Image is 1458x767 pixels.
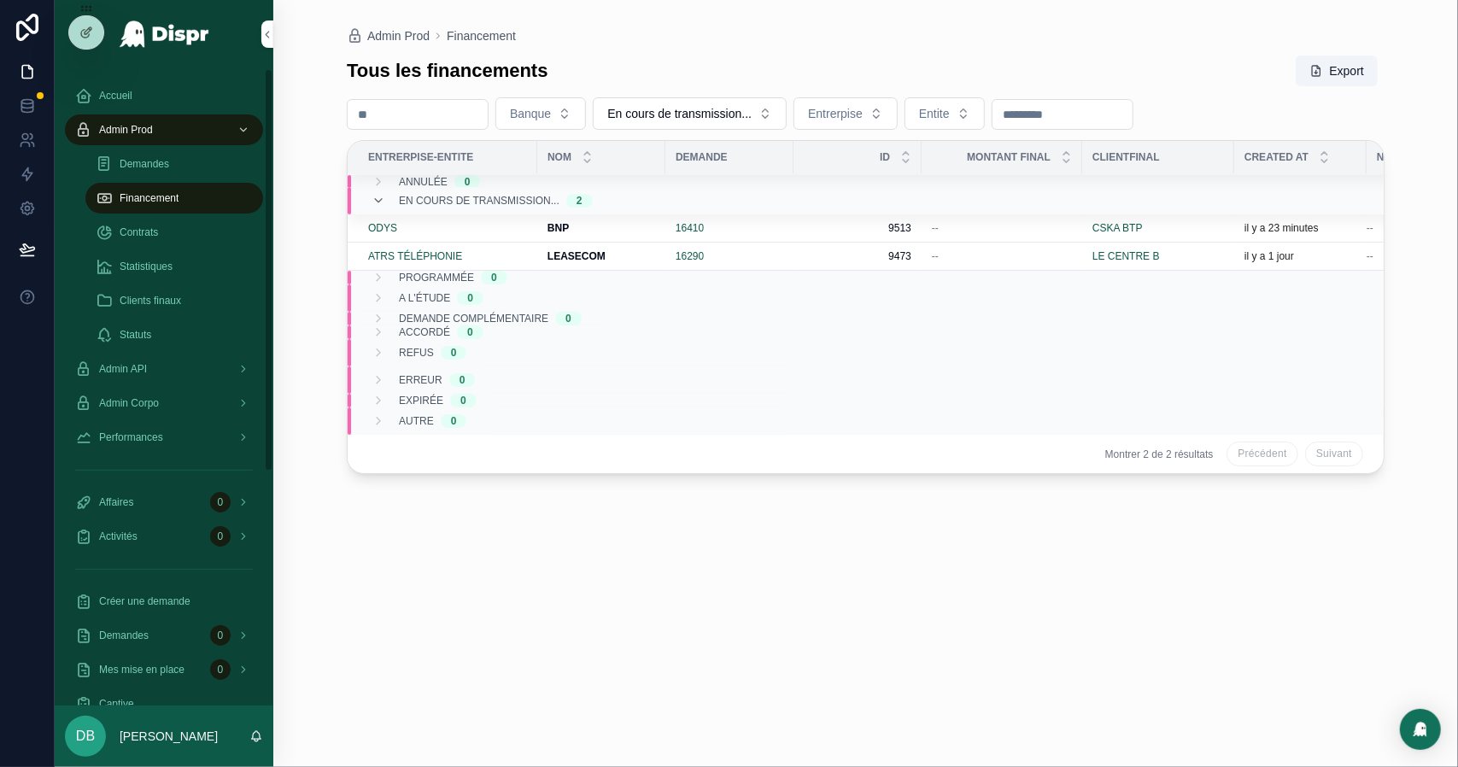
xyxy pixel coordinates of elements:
[119,20,210,48] img: App logo
[99,430,163,444] span: Performances
[460,394,466,407] div: 0
[368,221,397,235] a: ODYS
[932,249,939,263] span: --
[85,183,263,214] a: Financement
[65,688,263,719] a: Captive
[85,217,263,248] a: Contrats
[120,157,169,171] span: Demandes
[120,225,158,239] span: Contrats
[85,149,263,179] a: Demandes
[804,249,911,263] a: 9473
[1296,56,1378,86] button: Export
[65,422,263,453] a: Performances
[967,150,1051,164] span: Montant final
[85,285,263,316] a: Clients finaux
[808,105,863,122] span: Entrerpise
[65,654,263,685] a: Mes mise en place0
[1092,249,1224,263] a: LE CENTRE B
[399,175,448,189] span: Annulée
[793,97,898,130] button: Select Button
[676,150,728,164] span: Demande
[451,346,457,360] div: 0
[65,521,263,552] a: Activités0
[210,659,231,680] div: 0
[120,728,218,745] p: [PERSON_NAME]
[76,726,95,747] span: DB
[1244,249,1356,263] a: il y a 1 jour
[1400,709,1441,750] div: Open Intercom Messenger
[577,194,583,208] div: 2
[1244,249,1294,263] p: il y a 1 jour
[399,373,442,387] span: Erreur
[120,328,151,342] span: Statuts
[1244,150,1309,164] span: Created at
[593,97,787,130] button: Select Button
[905,97,985,130] button: Select Button
[465,175,471,189] div: 0
[451,414,457,428] div: 0
[467,291,473,305] div: 0
[399,291,450,305] span: A l'étude
[99,89,132,102] span: Accueil
[460,373,466,387] div: 0
[676,221,704,235] span: 16410
[804,221,911,235] a: 9513
[210,625,231,646] div: 0
[607,105,752,122] span: En cours de transmission...
[932,249,1072,263] a: --
[676,249,704,263] span: 16290
[932,221,1072,235] a: --
[120,191,179,205] span: Financement
[399,194,559,208] span: En cours de transmission...
[1105,448,1214,461] span: Montrer 2 de 2 résultats
[368,150,473,164] span: Entrerpise-Entite
[99,594,190,608] span: Créer une demande
[120,260,173,273] span: Statistiques
[1367,221,1373,235] span: --
[495,97,586,130] button: Select Button
[919,105,950,122] span: Entite
[1244,221,1356,235] a: il y a 23 minutes
[1244,221,1319,235] p: il y a 23 minutes
[565,312,571,325] div: 0
[368,249,527,263] a: ATRS TÉLÉPHONIE
[547,221,655,235] a: BNP
[1367,249,1373,263] span: --
[676,249,783,263] a: 16290
[55,68,273,706] div: scrollable content
[85,251,263,282] a: Statistiques
[65,114,263,145] a: Admin Prod
[99,530,138,543] span: Activités
[399,312,548,325] span: Demande complémentaire
[65,354,263,384] a: Admin API
[65,620,263,651] a: Demandes0
[399,325,450,339] span: Accordé
[65,80,263,111] a: Accueil
[399,346,434,360] span: Refus
[85,319,263,350] a: Statuts
[65,586,263,617] a: Créer une demande
[399,394,443,407] span: Expirée
[99,495,133,509] span: Affaires
[368,249,462,263] span: ATRS TÉLÉPHONIE
[367,27,430,44] span: Admin Prod
[368,221,527,235] a: ODYS
[932,221,939,235] span: --
[547,222,569,234] strong: BNP
[1092,221,1224,235] a: CSKA BTP
[880,150,890,164] span: Id
[99,663,184,676] span: Mes mise en place
[447,27,516,44] span: Financement
[65,388,263,419] a: Admin Corpo
[399,414,434,428] span: Autre
[547,249,655,263] a: LEASECOM
[1092,221,1143,235] a: CSKA BTP
[467,325,473,339] div: 0
[347,27,430,44] a: Admin Prod
[210,526,231,547] div: 0
[65,487,263,518] a: Affaires0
